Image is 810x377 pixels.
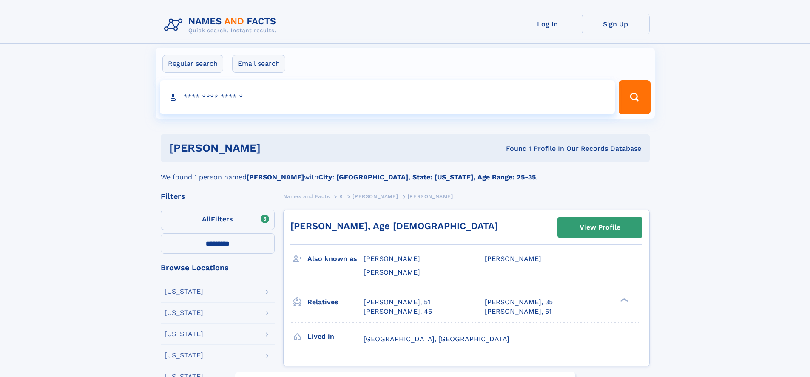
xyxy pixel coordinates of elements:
div: [US_STATE] [165,288,203,295]
div: ❯ [618,297,628,303]
span: [PERSON_NAME] [364,268,420,276]
a: View Profile [558,217,642,238]
div: Browse Locations [161,264,275,272]
a: [PERSON_NAME], 51 [364,298,430,307]
span: [PERSON_NAME] [408,193,453,199]
span: K [339,193,343,199]
button: Search Button [619,80,650,114]
a: [PERSON_NAME], Age [DEMOGRAPHIC_DATA] [290,221,498,231]
h3: Lived in [307,329,364,344]
img: Logo Names and Facts [161,14,283,37]
span: [GEOGRAPHIC_DATA], [GEOGRAPHIC_DATA] [364,335,509,343]
a: [PERSON_NAME], 51 [485,307,551,316]
a: [PERSON_NAME], 35 [485,298,553,307]
h3: Relatives [307,295,364,309]
div: View Profile [580,218,620,237]
span: [PERSON_NAME] [485,255,541,263]
a: K [339,191,343,201]
div: Found 1 Profile In Our Records Database [383,144,641,153]
div: [US_STATE] [165,331,203,337]
h1: [PERSON_NAME] [169,143,384,153]
div: We found 1 person named with . [161,162,650,182]
b: [PERSON_NAME] [247,173,304,181]
label: Regular search [162,55,223,73]
div: Filters [161,193,275,200]
div: [US_STATE] [165,309,203,316]
span: [PERSON_NAME] [352,193,398,199]
span: All [202,215,211,223]
a: Log In [514,14,582,34]
span: [PERSON_NAME] [364,255,420,263]
input: search input [160,80,615,114]
a: [PERSON_NAME] [352,191,398,201]
a: [PERSON_NAME], 45 [364,307,432,316]
label: Email search [232,55,285,73]
a: Names and Facts [283,191,330,201]
div: [US_STATE] [165,352,203,359]
label: Filters [161,210,275,230]
b: City: [GEOGRAPHIC_DATA], State: [US_STATE], Age Range: 25-35 [318,173,536,181]
a: Sign Up [582,14,650,34]
h3: Also known as [307,252,364,266]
